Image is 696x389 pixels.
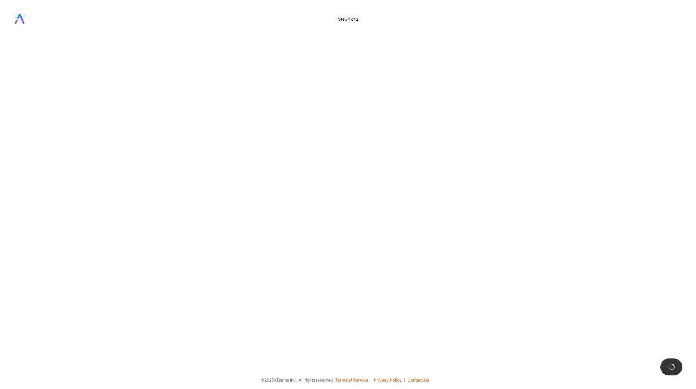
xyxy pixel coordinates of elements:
button: Contact Us [407,378,429,382]
span: © 2025 ATeams Inc., All rights reserved. [261,376,334,384]
button: Terms of Service [335,378,371,382]
img: loading [667,363,676,371]
button: Privacy Policy [374,378,405,382]
div: Step 1 of 2 [334,15,362,23]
